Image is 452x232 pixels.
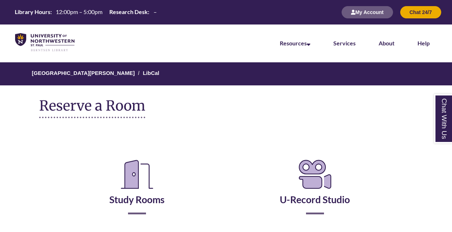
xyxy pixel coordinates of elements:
[280,176,350,205] a: U-Record Studio
[12,8,53,16] th: Library Hours:
[342,9,393,15] a: My Account
[154,8,157,15] span: –
[12,8,159,16] table: Hours Today
[109,176,165,205] a: Study Rooms
[400,9,441,15] a: Chat 24/7
[143,70,159,76] a: LibCal
[39,98,145,118] h1: Reserve a Room
[379,40,394,46] a: About
[280,40,310,46] a: Resources
[39,62,412,85] nav: Breadcrumb
[400,6,441,18] button: Chat 24/7
[12,8,159,17] a: Hours Today
[342,6,393,18] button: My Account
[15,33,74,52] img: UNWSP Library Logo
[333,40,356,46] a: Services
[56,8,102,15] span: 12:00pm – 5:00pm
[32,70,135,76] a: [GEOGRAPHIC_DATA][PERSON_NAME]
[417,40,430,46] a: Help
[106,8,150,16] th: Research Desk:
